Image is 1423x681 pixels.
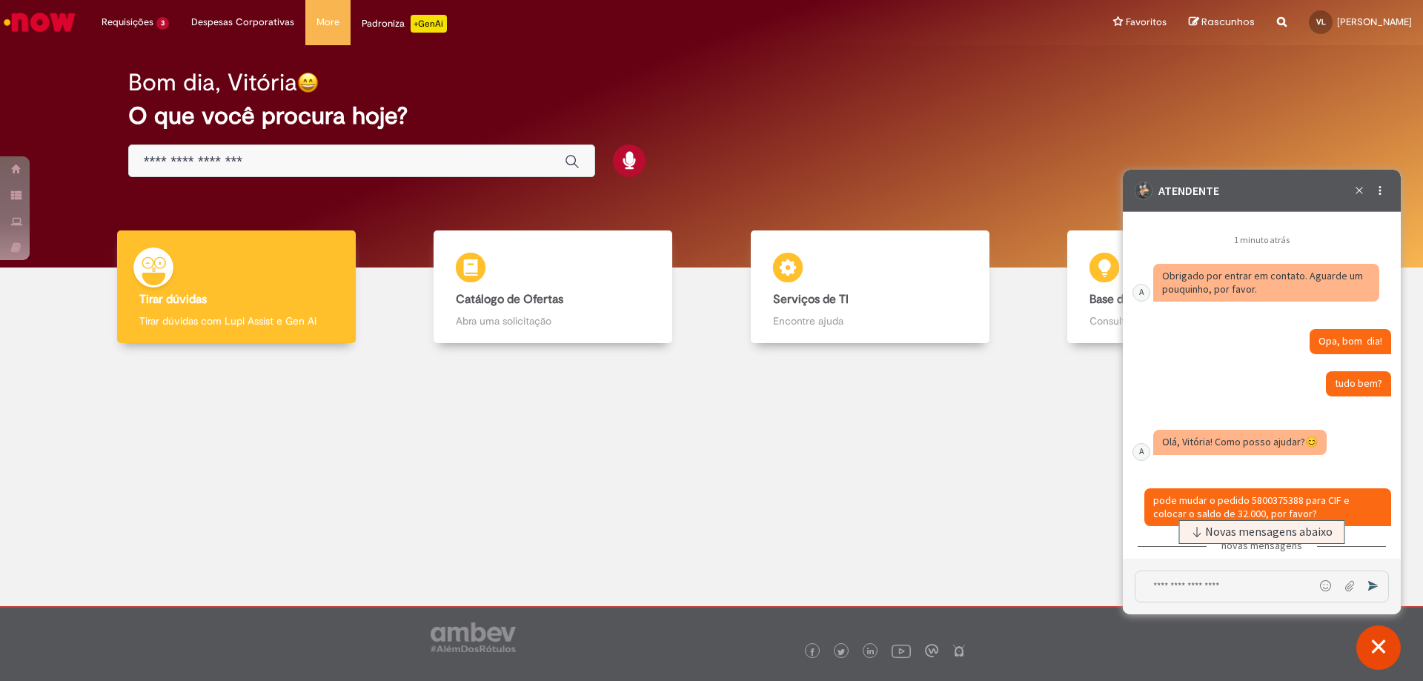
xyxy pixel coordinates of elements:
h2: Bom dia, Vitória [128,70,297,96]
img: logo_footer_youtube.png [892,641,911,660]
div: Padroniza [362,15,447,33]
p: Tirar dúvidas com Lupi Assist e Gen Ai [139,313,334,328]
p: Consulte e aprenda [1089,313,1284,328]
img: logo_footer_facebook.png [809,648,816,656]
a: Base de Conhecimento Consulte e aprenda [1029,230,1346,344]
b: Base de Conhecimento [1089,292,1212,307]
img: logo_footer_ambev_rotulo_gray.png [431,622,516,652]
b: Serviços de TI [773,292,849,307]
p: Encontre ajuda [773,313,967,328]
a: Rascunhos [1189,16,1255,30]
a: Catálogo de Ofertas Abra uma solicitação [395,230,712,344]
span: Requisições [102,15,153,30]
a: Serviços de TI Encontre ajuda [711,230,1029,344]
p: Abra uma solicitação [456,313,650,328]
span: More [316,15,339,30]
span: Despesas Corporativas [191,15,294,30]
a: Tirar dúvidas Tirar dúvidas com Lupi Assist e Gen Ai [78,230,395,344]
b: Catálogo de Ofertas [456,292,563,307]
img: logo_footer_twitter.png [837,648,845,656]
iframe: Suporte do Bate-Papo [1123,170,1401,614]
span: VL [1316,17,1326,27]
h2: O que você procura hoje? [128,103,1296,129]
p: +GenAi [411,15,447,33]
img: logo_footer_linkedin.png [867,648,875,657]
span: 3 [156,17,169,30]
img: logo_footer_workplace.png [925,644,938,657]
b: Tirar dúvidas [139,292,207,307]
span: [PERSON_NAME] [1337,16,1412,28]
span: Favoritos [1126,15,1167,30]
img: logo_footer_naosei.png [952,644,966,657]
img: happy-face.png [297,72,319,93]
img: ServiceNow [1,7,78,37]
button: Fechar conversa de suporte [1356,625,1401,670]
span: Rascunhos [1201,15,1255,29]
